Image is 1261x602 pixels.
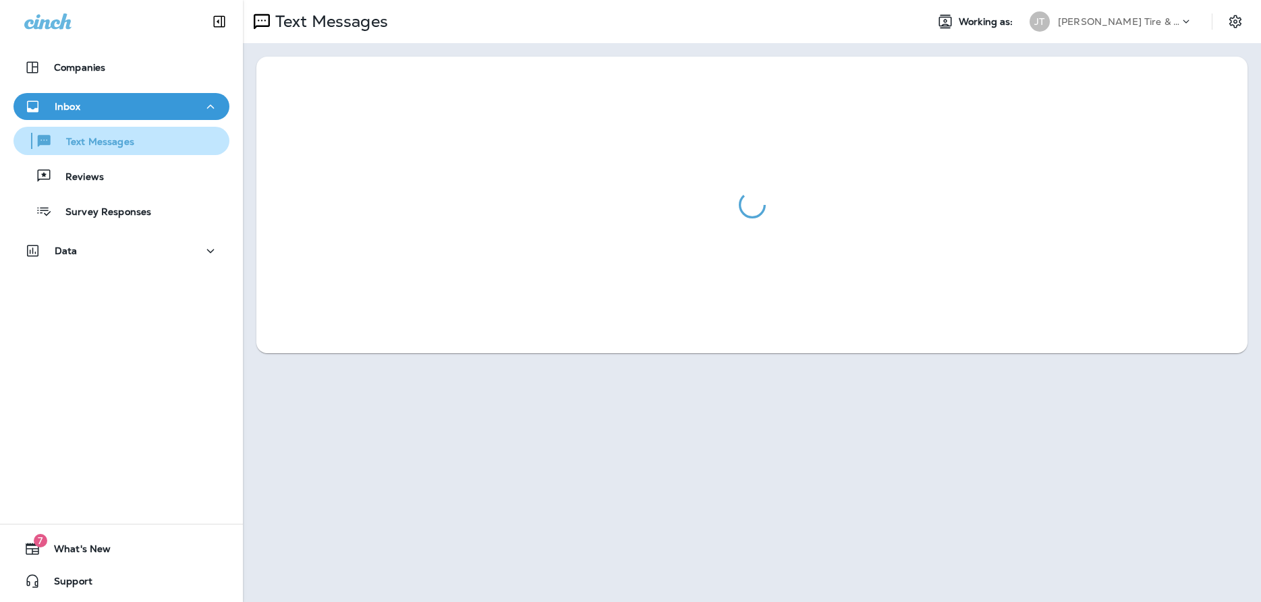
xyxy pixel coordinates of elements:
[55,245,78,256] p: Data
[13,127,229,155] button: Text Messages
[52,206,151,219] p: Survey Responses
[1030,11,1050,32] div: JT
[13,568,229,595] button: Support
[1223,9,1248,34] button: Settings
[40,543,111,560] span: What's New
[34,534,47,547] span: 7
[54,62,105,73] p: Companies
[13,54,229,81] button: Companies
[270,11,388,32] p: Text Messages
[13,93,229,120] button: Inbox
[959,16,1016,28] span: Working as:
[55,101,80,112] p: Inbox
[1058,16,1179,27] p: [PERSON_NAME] Tire & Auto
[53,136,134,149] p: Text Messages
[13,162,229,190] button: Reviews
[200,8,238,35] button: Collapse Sidebar
[52,171,104,184] p: Reviews
[13,237,229,264] button: Data
[13,535,229,562] button: 7What's New
[40,576,92,592] span: Support
[13,197,229,225] button: Survey Responses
